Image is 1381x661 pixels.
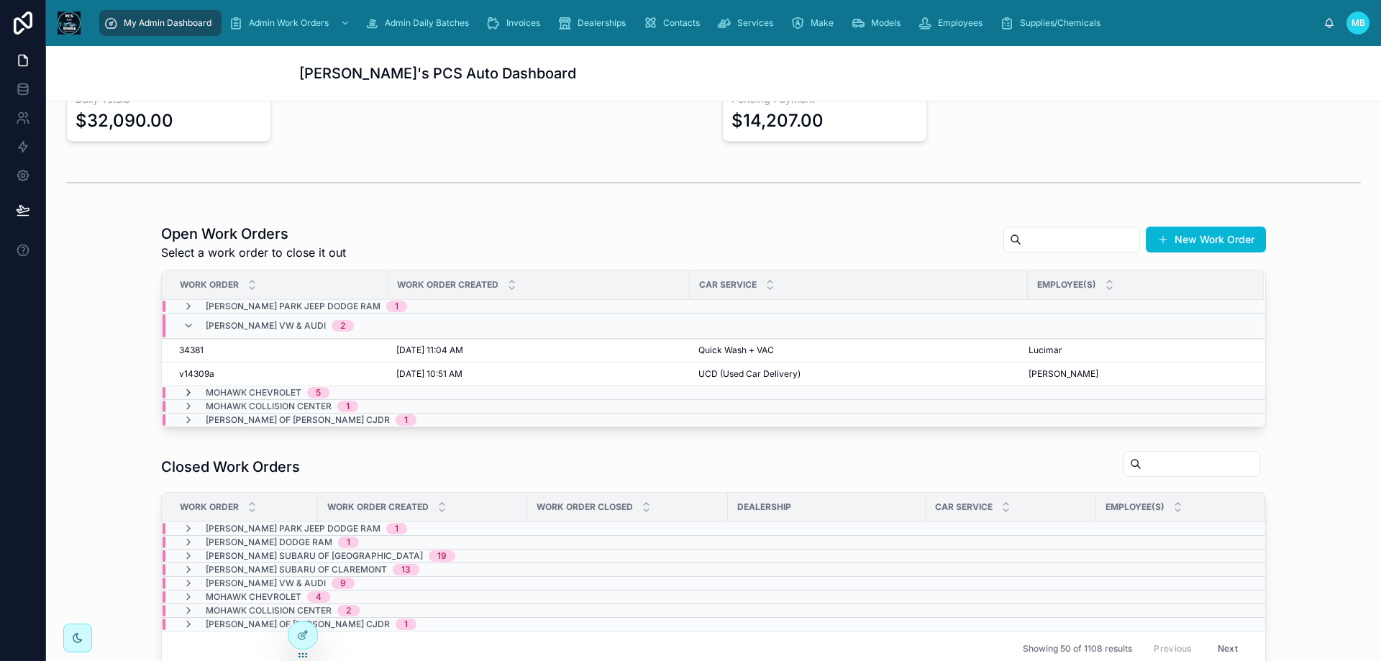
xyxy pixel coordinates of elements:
[913,10,993,36] a: Employees
[713,10,783,36] a: Services
[340,320,345,332] div: 2
[1208,637,1248,660] button: Next
[938,17,983,29] span: Employees
[206,387,301,398] span: Mohawk Chevrolet
[737,17,773,29] span: Services
[537,501,633,513] span: Work Order Closed
[396,345,681,356] a: [DATE] 11:04 AM
[206,605,332,616] span: Mohawk Collision Center
[99,10,222,36] a: My Admin Dashboard
[1020,17,1100,29] span: Supplies/Chemicals
[360,10,479,36] a: Admin Daily Batches
[847,10,911,36] a: Models
[737,501,791,513] span: Dealership
[995,10,1111,36] a: Supplies/Chemicals
[482,10,550,36] a: Invoices
[698,368,801,380] span: UCD (Used Car Delivery)
[871,17,901,29] span: Models
[206,578,326,589] span: [PERSON_NAME] VW & Audi
[396,368,681,380] a: [DATE] 10:51 AM
[396,345,463,356] span: [DATE] 11:04 AM
[396,368,462,380] span: [DATE] 10:51 AM
[58,12,81,35] img: App logo
[76,109,173,132] div: $32,090.00
[395,523,398,534] div: 1
[1352,17,1365,29] span: MB
[206,301,380,312] span: [PERSON_NAME] Park Jeep Dodge Ram
[786,10,844,36] a: Make
[404,619,408,630] div: 1
[179,368,379,380] a: v14309a
[179,345,379,356] a: 34381
[395,301,398,312] div: 1
[299,63,576,83] h1: [PERSON_NAME]'s PCS Auto Dashboard
[161,244,346,261] span: Select a work order to close it out
[663,17,700,29] span: Contacts
[397,279,498,291] span: Work Order Created
[347,537,350,548] div: 1
[206,401,332,412] span: Mohawk Collision Center
[698,368,1019,380] a: UCD (Used Car Delivery)
[179,368,214,380] span: v14309a
[698,345,774,356] span: Quick Wash + VAC
[206,550,423,562] span: [PERSON_NAME] Subaru of [GEOGRAPHIC_DATA]
[1106,501,1164,513] span: Employee(s)
[206,564,387,575] span: [PERSON_NAME] Subaru of Claremont
[206,320,326,332] span: [PERSON_NAME] VW & Audi
[1146,227,1266,252] button: New Work Order
[401,564,411,575] div: 13
[180,501,239,513] span: Work Order
[553,10,636,36] a: Dealerships
[180,279,239,291] span: Work Order
[206,537,332,548] span: [PERSON_NAME] Dodge Ram
[179,345,204,356] span: 34381
[206,591,301,603] span: Mohawk Chevrolet
[206,619,390,630] span: [PERSON_NAME] of [PERSON_NAME] CJDR
[161,457,300,477] h1: Closed Work Orders
[935,501,993,513] span: Car Service
[698,345,1019,356] a: Quick Wash + VAC
[206,523,380,534] span: [PERSON_NAME] Park Jeep Dodge Ram
[346,401,350,412] div: 1
[385,17,469,29] span: Admin Daily Batches
[92,7,1323,39] div: scrollable content
[1029,368,1098,380] span: [PERSON_NAME]
[327,501,429,513] span: Work Order Created
[316,591,322,603] div: 4
[404,414,408,426] div: 1
[1023,643,1132,655] span: Showing 50 of 1108 results
[316,387,321,398] div: 5
[437,550,447,562] div: 19
[206,414,390,426] span: [PERSON_NAME] of [PERSON_NAME] CJDR
[811,17,834,29] span: Make
[506,17,540,29] span: Invoices
[1037,279,1096,291] span: Employee(s)
[124,17,211,29] span: My Admin Dashboard
[578,17,626,29] span: Dealerships
[224,10,357,36] a: Admin Work Orders
[639,10,710,36] a: Contacts
[340,578,346,589] div: 9
[1029,345,1062,356] span: Lucimar
[1029,368,1246,380] a: [PERSON_NAME]
[731,109,824,132] div: $14,207.00
[161,224,346,244] h1: Open Work Orders
[346,605,351,616] div: 2
[1029,345,1246,356] a: Lucimar
[699,279,757,291] span: Car Service
[249,17,329,29] span: Admin Work Orders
